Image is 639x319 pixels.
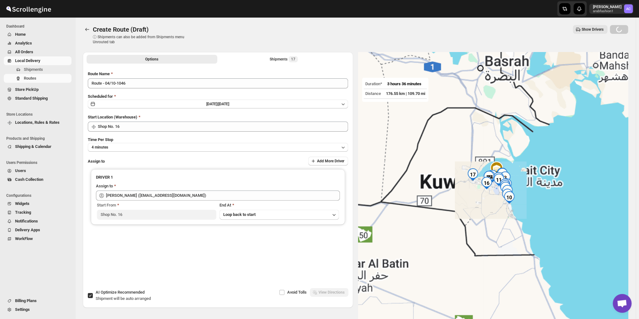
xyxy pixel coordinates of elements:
span: Create Route (Draft) [93,26,149,33]
div: End At [219,202,339,208]
button: Loop back to start [219,210,339,220]
button: Show Drivers [573,25,607,34]
div: 16 [480,177,493,189]
span: Start From [97,203,116,207]
span: Shipment will be auto arranged [96,296,151,301]
button: Delivery Apps [4,226,71,234]
button: All Orders [4,48,71,56]
div: 2 [496,168,509,180]
input: Eg: Bengaluru Route [88,78,348,88]
span: Locations, Rules & Rates [15,120,60,125]
button: Routes [4,74,71,83]
div: 8 [501,185,514,197]
div: 4 [500,178,513,191]
button: Shipments [4,65,71,74]
button: Home [4,30,71,39]
button: Settings [4,305,71,314]
div: 12 [492,172,505,185]
span: Loop back to start [223,212,256,217]
button: [DATE]|[DATE] [88,100,348,108]
button: Routes [83,25,92,34]
span: Distance [365,91,381,96]
button: WorkFlow [4,234,71,243]
div: 17 [467,168,479,181]
button: Users [4,166,71,175]
span: Configurations [6,193,72,198]
span: Abizer Chikhly [624,4,633,13]
span: Local Delivery [15,58,40,63]
div: 1 [496,168,508,180]
input: Search assignee [106,191,340,201]
h3: DRIVER 1 [96,174,340,180]
span: Route Name [88,71,110,76]
span: Cash Collection [15,177,43,182]
span: 3 hours 36 minutes [387,81,421,86]
span: 17 [291,57,295,62]
span: Add More Driver [317,159,344,164]
span: Users Permissions [6,160,72,165]
span: Widgets [15,201,29,206]
span: Delivery Apps [15,227,40,232]
span: Billing Plans [15,298,37,303]
span: Options [145,57,158,62]
span: Standard Shipping [15,96,48,101]
button: Selected Shipments [219,55,349,64]
span: Recommended [118,290,145,295]
div: Shipments [270,56,298,62]
span: Start Location (Warehouse) [88,115,137,119]
span: Analytics [15,41,32,45]
button: Billing Plans [4,296,71,305]
div: Open chat [613,294,631,313]
div: 15 [483,171,495,183]
div: 10 [503,191,515,204]
p: [PERSON_NAME] [593,4,621,9]
span: Products and Shipping [6,136,72,141]
div: 11 [493,174,505,186]
span: Scheduled for [88,94,113,99]
span: All Orders [15,50,33,54]
button: All Route Options [87,55,217,64]
span: Home [15,32,26,37]
div: 9 [501,189,514,201]
button: Widgets [4,199,71,208]
span: Avoid Tolls [287,290,307,295]
text: AC [626,7,631,11]
div: 3 [499,171,511,184]
span: Settings [15,307,30,312]
button: Analytics [4,39,71,48]
p: arabfashion1 [593,9,621,13]
button: Tracking [4,208,71,217]
div: All Route Options [83,66,353,274]
button: Shipping & Calendar [4,142,71,151]
span: Shipments [24,67,43,72]
span: [DATE] [218,102,229,106]
div: 5 [499,179,511,191]
button: Locations, Rules & Rates [4,118,71,127]
button: Notifications [4,217,71,226]
img: ScrollEngine [5,1,52,17]
span: WorkFlow [15,236,33,241]
span: AI Optimize [96,290,145,295]
span: 176.55 km | 109.70 mi [386,91,425,96]
input: Search location [98,122,348,132]
span: Shipping & Calendar [15,144,51,149]
p: ⓘ Shipments can also be added from Shipments menu Unrouted tab [93,34,192,44]
div: Assign to [96,183,113,189]
span: Store PickUp [15,87,39,92]
span: Show Drivers [582,27,604,32]
span: Notifications [15,219,38,223]
button: 4 minutes [88,143,348,152]
span: Routes [24,76,36,81]
div: 13 [486,170,499,182]
span: Duration* [365,81,382,86]
span: Users [15,168,26,173]
span: Store Locations [6,112,72,117]
span: Dashboard [6,24,72,29]
div: 7 [499,182,512,194]
span: Tracking [15,210,31,215]
span: 4 minutes [92,145,108,150]
div: 6 [499,180,511,193]
span: Time Per Stop [88,137,113,142]
span: [DATE] | [206,102,218,106]
button: Cash Collection [4,175,71,184]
